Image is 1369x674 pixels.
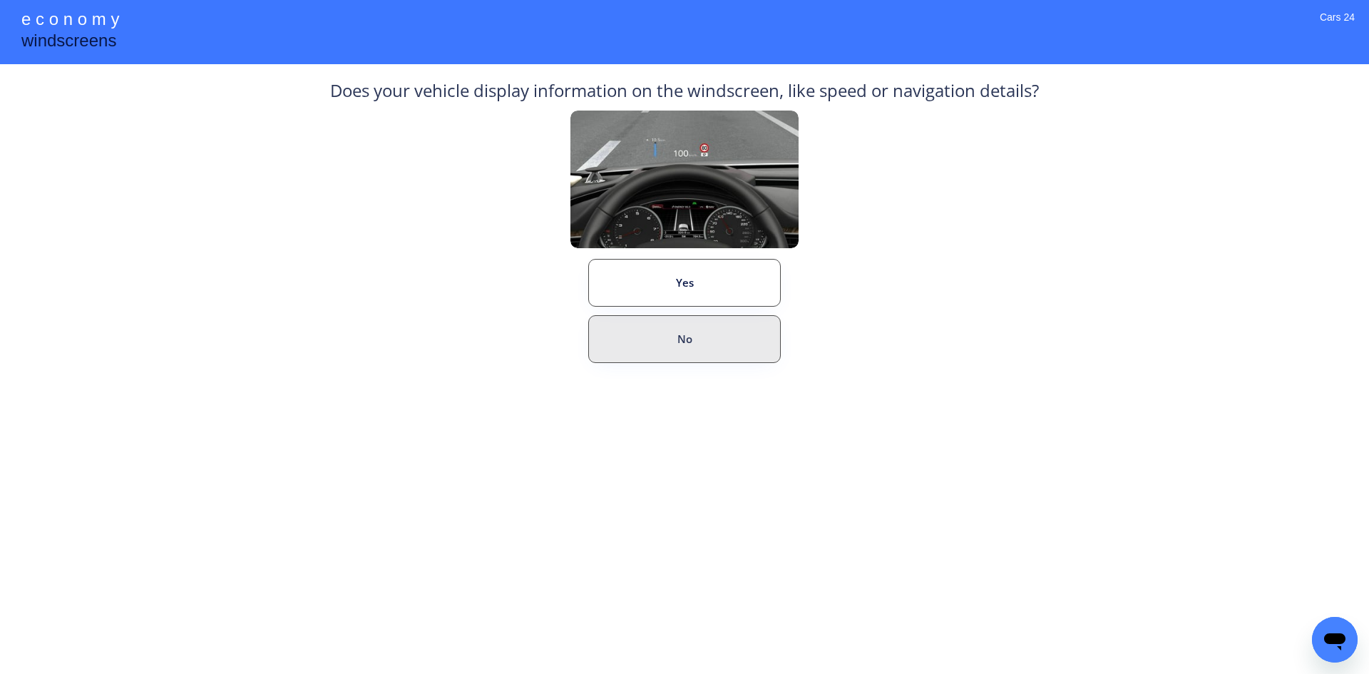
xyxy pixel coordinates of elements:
iframe: Button to launch messaging window [1312,617,1358,663]
div: windscreens [21,29,116,56]
div: e c o n o m y [21,7,119,34]
button: Yes [588,259,781,307]
div: Does your vehicle display information on the windscreen, like speed or navigation details? [330,78,1039,111]
img: Example%20Heads%20Up%20Display.jpeg [570,111,799,248]
div: Cars 24 [1320,11,1355,43]
button: No [588,315,781,363]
